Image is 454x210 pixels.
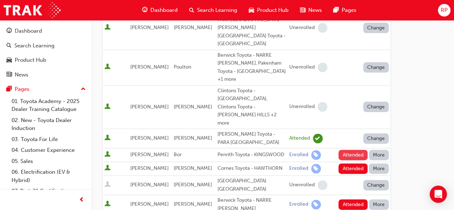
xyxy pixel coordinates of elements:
[217,8,286,48] div: [PERSON_NAME] Toyota - PARA [GEOGRAPHIC_DATA][PERSON_NAME][GEOGRAPHIC_DATA] Toyota - [GEOGRAPHIC_...
[3,39,89,52] a: Search Learning
[104,165,111,172] span: User is active
[104,151,111,158] span: User is active
[104,181,111,188] span: User is inactive
[130,135,169,141] span: [PERSON_NAME]
[289,165,308,172] div: Enrolled
[369,199,389,210] button: More
[289,24,315,31] div: Unenrolled
[3,53,89,67] a: Product Hub
[6,72,12,78] span: news-icon
[311,150,321,160] span: learningRecordVerb_ENROLL-icon
[318,23,327,33] span: learningRecordVerb_NONE-icon
[289,135,310,142] div: Attended
[217,87,286,127] div: Clintons Toyota - [GEOGRAPHIC_DATA], Clintons Toyota - [PERSON_NAME] HILLS +2 more
[81,85,86,94] span: up-icon
[79,196,84,205] span: prev-icon
[9,134,89,145] a: 03. Toyota For Life
[174,182,212,188] span: [PERSON_NAME]
[183,3,243,18] a: search-iconSearch Learning
[363,23,389,33] button: Change
[9,186,89,197] a: 07. Parts21 Certification
[313,134,323,143] span: learningRecordVerb_ATTEND-icon
[174,201,212,207] span: [PERSON_NAME]
[257,6,289,14] span: Product Hub
[342,6,356,14] span: Pages
[9,115,89,134] a: 02. New - Toyota Dealer Induction
[130,201,169,207] span: [PERSON_NAME]
[142,6,148,15] span: guage-icon
[197,6,237,14] span: Search Learning
[150,6,178,14] span: Dashboard
[289,201,308,208] div: Enrolled
[311,164,321,173] span: learningRecordVerb_ENROLL-icon
[9,167,89,186] a: 06. Electrification (EV & Hybrid)
[217,164,286,173] div: Cornes Toyota - HAWTHORN
[14,42,55,50] div: Search Learning
[15,71,28,79] div: News
[438,4,450,17] button: RP
[369,150,389,160] button: More
[6,43,11,49] span: search-icon
[174,151,182,158] span: Bor
[318,102,327,112] span: learningRecordVerb_NONE-icon
[318,180,327,190] span: learningRecordVerb_NONE-icon
[243,3,294,18] a: car-iconProduct Hub
[3,83,89,96] button: Pages
[15,56,46,64] div: Product Hub
[294,3,328,18] a: news-iconNews
[174,135,212,141] span: [PERSON_NAME]
[289,64,315,71] div: Unenrolled
[3,68,89,81] a: News
[130,104,169,110] span: [PERSON_NAME]
[217,51,286,84] div: Berwick Toyota - NARRE [PERSON_NAME], Pakenham Toyota - [GEOGRAPHIC_DATA] +1 more
[441,6,448,14] span: RP
[136,3,183,18] a: guage-iconDashboard
[338,150,368,160] button: Attended
[217,151,286,159] div: Penrith Toyota - KINGSWOOD
[217,130,286,146] div: [PERSON_NAME] Toyota - PARA [GEOGRAPHIC_DATA]
[174,64,191,70] span: Poulton
[15,27,42,35] div: Dashboard
[6,28,12,34] span: guage-icon
[9,156,89,167] a: 05. Sales
[9,145,89,156] a: 04. Customer Experience
[338,199,368,210] button: Attended
[104,135,111,142] span: User is active
[6,86,12,93] span: pages-icon
[9,96,89,115] a: 01. Toyota Academy - 2025 Dealer Training Catalogue
[363,180,389,190] button: Change
[130,165,169,171] span: [PERSON_NAME]
[104,64,111,71] span: User is active
[369,163,389,174] button: More
[130,151,169,158] span: [PERSON_NAME]
[363,133,389,144] button: Change
[6,57,12,64] span: car-icon
[363,102,389,112] button: Change
[174,165,212,171] span: [PERSON_NAME]
[338,163,368,174] button: Attended
[289,151,308,158] div: Enrolled
[318,62,327,72] span: learningRecordVerb_NONE-icon
[130,24,169,31] span: [PERSON_NAME]
[217,177,286,193] div: [GEOGRAPHIC_DATA] [GEOGRAPHIC_DATA]
[308,6,322,14] span: News
[174,104,212,110] span: [PERSON_NAME]
[430,186,447,203] div: Open Intercom Messenger
[300,6,305,15] span: news-icon
[289,103,315,110] div: Unenrolled
[333,6,339,15] span: pages-icon
[130,64,169,70] span: [PERSON_NAME]
[363,62,389,73] button: Change
[189,6,194,15] span: search-icon
[4,2,61,18] img: Trak
[174,24,212,31] span: [PERSON_NAME]
[130,182,169,188] span: [PERSON_NAME]
[15,85,29,93] div: Pages
[3,24,89,38] a: Dashboard
[3,23,89,83] button: DashboardSearch LearningProduct HubNews
[104,103,111,111] span: User is active
[328,3,362,18] a: pages-iconPages
[104,24,111,31] span: User is active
